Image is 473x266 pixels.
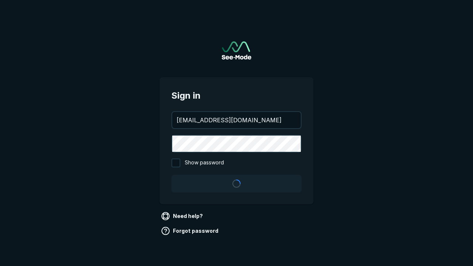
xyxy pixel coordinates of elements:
a: Go to sign in [222,41,251,59]
a: Forgot password [160,225,221,237]
span: Show password [185,158,224,167]
a: Need help? [160,210,206,222]
span: Sign in [171,89,302,102]
img: See-Mode Logo [222,41,251,59]
input: your@email.com [172,112,301,128]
